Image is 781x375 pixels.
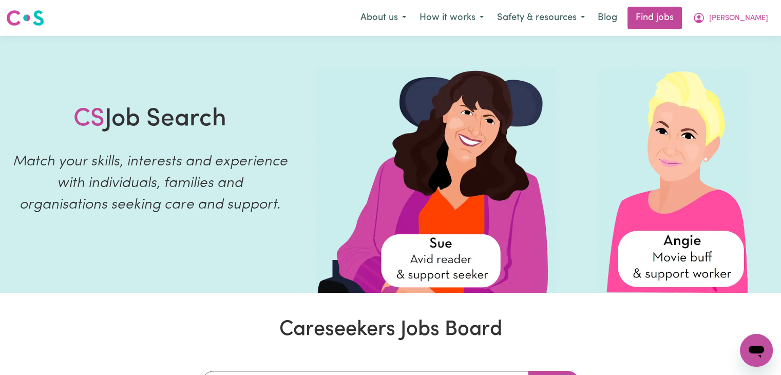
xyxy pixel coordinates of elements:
p: Match your skills, interests and experience with individuals, families and organisations seeking ... [12,151,288,216]
button: About us [354,7,413,29]
button: How it works [413,7,490,29]
a: Blog [592,7,623,29]
iframe: Button to launch messaging window [740,334,773,367]
img: Careseekers logo [6,9,44,27]
a: Careseekers logo [6,6,44,30]
span: [PERSON_NAME] [709,13,768,24]
a: Find jobs [627,7,682,29]
button: My Account [686,7,775,29]
span: CS [73,107,105,132]
h1: Job Search [73,105,226,135]
button: Safety & resources [490,7,592,29]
